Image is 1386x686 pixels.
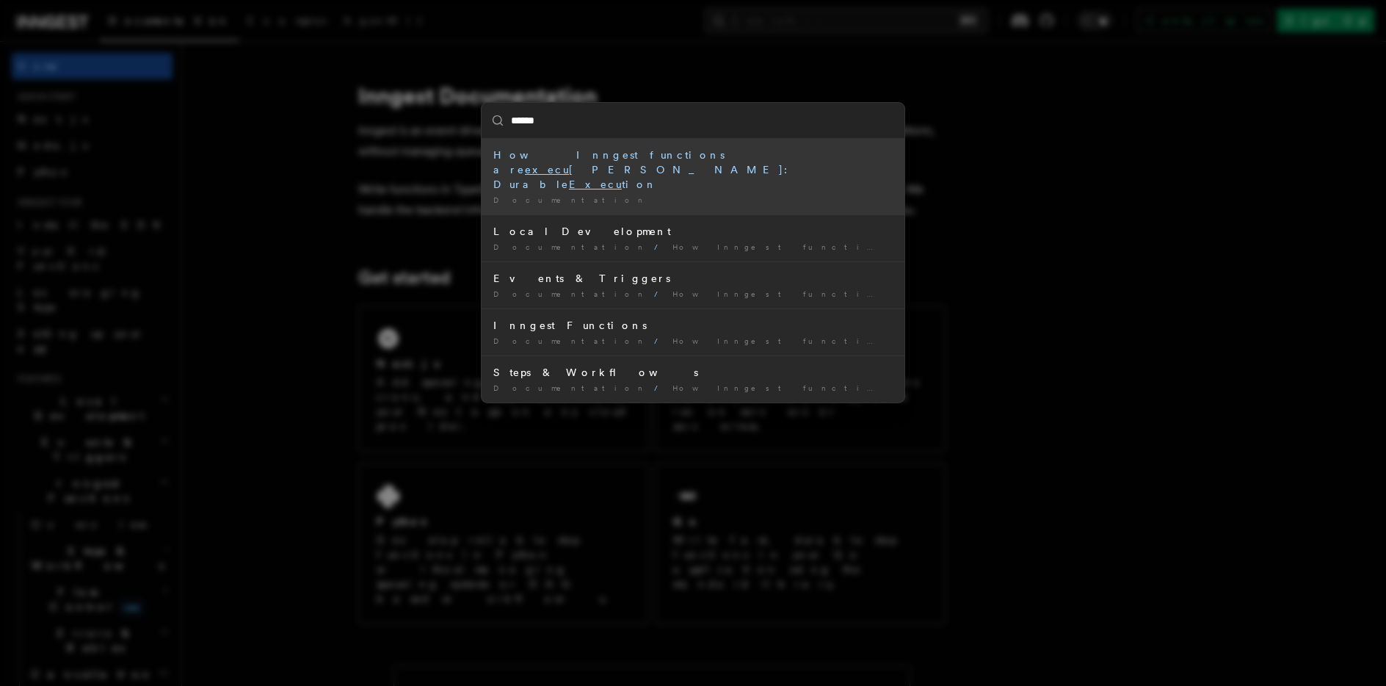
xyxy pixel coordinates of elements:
[493,336,648,345] span: Documentation
[672,336,1385,345] span: How Inngest functions are [PERSON_NAME]: Durable tion
[493,148,893,192] div: How Inngest functions are [PERSON_NAME]: Durable tion
[493,318,893,333] div: Inngest Functions
[654,336,667,345] span: /
[569,178,622,190] mark: Execu
[493,289,648,298] span: Documentation
[493,195,648,204] span: Documentation
[672,289,1385,298] span: How Inngest functions are [PERSON_NAME]: Durable tion
[493,365,893,380] div: Steps & Workflows
[672,242,1385,251] span: How Inngest functions are [PERSON_NAME]: Durable tion
[493,383,648,392] span: Documentation
[654,242,667,251] span: /
[654,289,667,298] span: /
[672,383,1385,392] span: How Inngest functions are [PERSON_NAME]: Durable tion
[493,224,893,239] div: Local Development
[654,383,667,392] span: /
[525,164,569,176] mark: execu
[493,242,648,251] span: Documentation
[493,271,893,286] div: Events & Triggers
